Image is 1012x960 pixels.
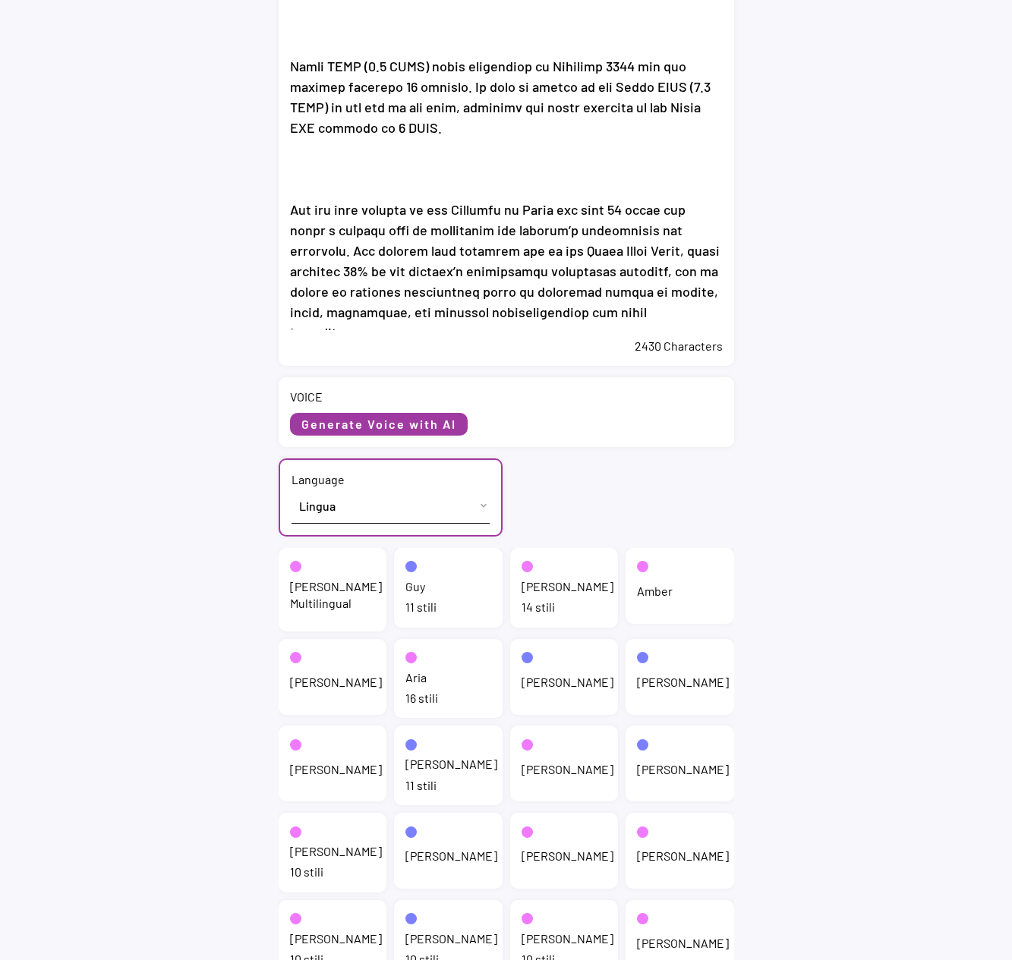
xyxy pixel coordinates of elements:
[405,777,491,794] div: 11 stili
[290,413,468,436] button: Generate Voice with AI
[290,389,323,405] div: VOICE
[290,338,723,354] div: 2430 Characters
[522,848,613,864] div: [PERSON_NAME]
[405,930,497,947] div: [PERSON_NAME]
[522,930,613,947] div: [PERSON_NAME]
[290,674,382,691] div: [PERSON_NAME]
[522,761,613,778] div: [PERSON_NAME]
[405,848,497,864] div: [PERSON_NAME]
[522,674,613,691] div: [PERSON_NAME]
[405,756,497,773] div: [PERSON_NAME]
[405,599,491,615] div: 11 stili
[637,761,729,778] div: [PERSON_NAME]
[637,583,673,600] div: Amber
[522,578,613,595] div: [PERSON_NAME]
[637,674,729,691] div: [PERSON_NAME]
[290,843,382,860] div: [PERSON_NAME]
[290,761,382,778] div: [PERSON_NAME]
[290,578,382,612] div: [PERSON_NAME] Multilingual
[405,690,491,707] div: 16 stili
[637,935,729,952] div: [PERSON_NAME]
[290,864,376,880] div: 10 stili
[292,471,345,488] div: Language
[405,669,427,686] div: Aria
[405,578,425,595] div: Guy
[522,599,607,615] div: 14 stili
[290,930,382,947] div: [PERSON_NAME]
[637,848,729,864] div: [PERSON_NAME]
